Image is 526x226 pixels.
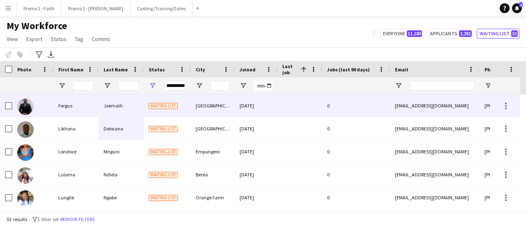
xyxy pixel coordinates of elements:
div: 0 [322,140,390,163]
button: Open Filter Menu [395,82,402,89]
div: Likhona [53,117,99,140]
div: [GEOGRAPHIC_DATA] [191,94,235,117]
span: Last job [282,63,298,75]
span: Waiting list [149,172,178,178]
span: Last Name [104,66,128,73]
img: Lungile Ngobe [17,190,34,207]
button: Open Filter Menu [484,82,492,89]
input: Last Name Filter Input [118,81,139,91]
div: [DATE] [235,186,277,209]
app-action-btn: Export XLSX [46,50,56,59]
span: Comms [92,35,110,43]
span: 2,281 [459,30,472,37]
span: View [7,35,18,43]
div: Mnguni [99,140,144,163]
a: View [3,34,21,44]
div: [EMAIL_ADDRESS][DOMAIN_NAME] [390,140,480,163]
button: Open Filter Menu [149,82,156,89]
span: Joined [240,66,256,73]
button: Applicants2,281 [427,29,473,39]
span: Status [149,66,165,73]
a: Export [23,34,46,44]
div: Dotwana [99,117,144,140]
div: Berea [191,163,235,186]
button: Casting/Training Dates [130,0,193,16]
span: Waiting list [149,149,178,155]
button: Open Filter Menu [196,82,203,89]
a: Tag [72,34,87,44]
span: Waiting list [149,103,178,109]
button: Open Filter Menu [104,82,111,89]
div: [EMAIL_ADDRESS][DOMAIN_NAME] [390,186,480,209]
span: Export [26,35,42,43]
button: Everyone11,180 [380,29,424,39]
div: [GEOGRAPHIC_DATA] [191,117,235,140]
button: Waiting list33 [477,29,519,39]
input: Email Filter Input [410,81,475,91]
span: My Workforce [7,20,67,32]
span: Waiting list [149,126,178,132]
div: Lulama [53,163,99,186]
input: First Name Filter Input [73,81,94,91]
div: [DATE] [235,94,277,117]
div: Ndlela [99,163,144,186]
a: 2 [512,3,522,13]
div: Fergus [53,94,99,117]
div: 0 [322,94,390,117]
span: 33 [511,30,518,37]
span: Email [395,66,408,73]
div: Londiwe [53,140,99,163]
img: Londiwe Mnguni [17,144,34,161]
button: Open Filter Menu [58,82,66,89]
div: [EMAIL_ADDRESS][DOMAIN_NAME] [390,163,480,186]
div: Joemath [99,94,144,117]
div: 0 [322,117,390,140]
button: Promo 1 - Faith [17,0,62,16]
div: [EMAIL_ADDRESS][DOMAIN_NAME] [390,117,480,140]
span: Phone [484,66,499,73]
div: Lungile [53,186,99,209]
span: Tag [75,35,83,43]
span: 2 [519,2,523,7]
a: Comms [88,34,113,44]
div: 0 [322,163,390,186]
img: Likhona Dotwana [17,121,34,138]
span: Photo [17,66,31,73]
img: Fergus Joemath [17,98,34,115]
button: Promo 2 - [PERSON_NAME] [62,0,130,16]
div: [DATE] [235,163,277,186]
div: Orange Farm [191,186,235,209]
button: Remove filters [59,215,96,224]
input: Joined Filter Input [254,81,272,91]
span: City [196,66,205,73]
span: Status [51,35,67,43]
input: City Filter Input [210,81,230,91]
div: Empangeni [191,140,235,163]
div: 0 [322,186,390,209]
div: [DATE] [235,140,277,163]
span: First Name [58,66,83,73]
span: 1 filter set [37,216,59,222]
div: [EMAIL_ADDRESS][DOMAIN_NAME] [390,94,480,117]
app-action-btn: Advanced filters [34,50,44,59]
img: Lulama Ndlela [17,167,34,184]
span: Jobs (last 90 days) [327,66,370,73]
a: Status [47,34,70,44]
span: Waiting list [149,195,178,201]
div: [DATE] [235,117,277,140]
button: Open Filter Menu [240,82,247,89]
span: 11,180 [407,30,422,37]
div: Ngobe [99,186,144,209]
